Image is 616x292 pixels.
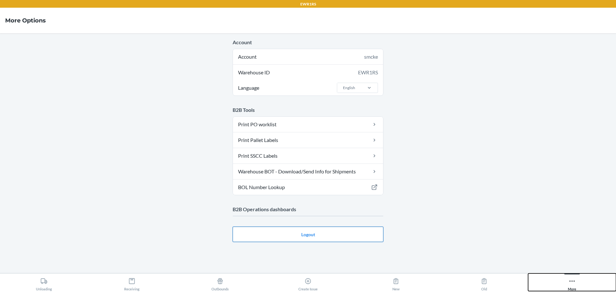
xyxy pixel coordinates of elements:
div: smcke [364,53,378,61]
div: Old [481,275,488,291]
span: Language [237,80,260,96]
h4: More Options [5,16,46,25]
div: New [392,275,400,291]
a: Print Pallet Labels [233,132,383,148]
button: Old [440,273,528,291]
div: Unloading [36,275,52,291]
a: Print SSCC Labels [233,148,383,163]
div: Account [233,49,383,64]
button: More [528,273,616,291]
a: BOL Number Lookup [233,179,383,195]
div: EWR1RS [358,69,378,76]
p: B2B Tools [233,106,383,114]
p: EWR1RS [300,1,316,7]
div: Outbounds [211,275,229,291]
div: Warehouse ID [233,65,383,80]
button: New [352,273,440,291]
a: Print PO worklist [233,117,383,132]
p: Account [233,38,383,46]
button: Logout [233,227,383,242]
button: Outbounds [176,273,264,291]
button: Receiving [88,273,176,291]
div: Receiving [124,275,140,291]
button: Create Issue [264,273,352,291]
a: Warehouse BOT - Download/Send Info for Shipments [233,164,383,179]
div: English [343,85,355,91]
p: B2B Operations dashboards [233,205,383,213]
input: LanguageEnglish [342,85,343,91]
div: Create Issue [298,275,318,291]
div: More [568,275,576,291]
